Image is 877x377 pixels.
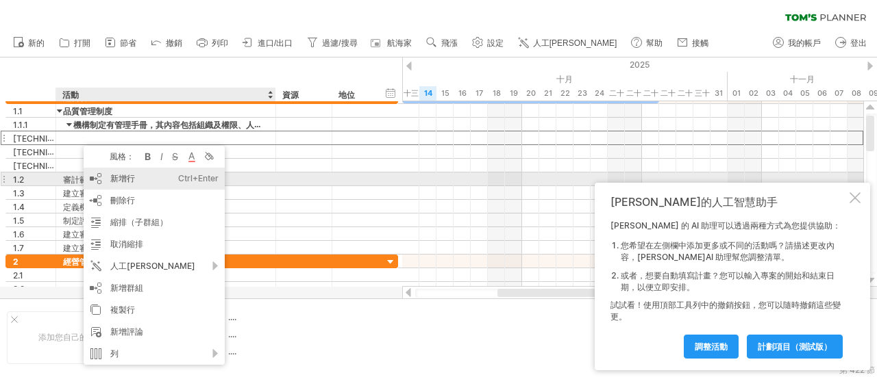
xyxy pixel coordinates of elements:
a: 調整活動 [684,335,739,359]
font: 1.7 [13,243,24,253]
font: 幫助 [646,38,663,48]
font: 2.2 [13,284,25,294]
a: 節省 [101,34,140,52]
font: 節省 [120,38,136,48]
font: 三十 [695,88,710,98]
div: 2025年10月15日星期三 [436,86,454,101]
font: 十月 [556,74,573,84]
font: 1.1.1 [13,120,28,130]
font: [PERSON_NAME] 的 AI 助理可以透過兩種方式為您提供協助： [610,220,841,231]
div: 2025年10月23日星期四 [573,86,591,101]
a: 撤銷 [147,34,186,52]
font: 審計範圍和目標 [63,174,121,185]
div: 2025年11月4日星期二 [779,86,796,101]
a: 航海家 [369,34,416,52]
font: 品質管理制度 [63,106,112,116]
div: 2025年10月16日星期四 [454,86,471,101]
font: 17 [475,88,483,98]
font: 新的 [28,38,45,48]
font: 十一月 [790,74,815,84]
a: 我的帳戶 [769,34,825,52]
font: 14 [424,88,432,98]
font: 新增評論 [110,326,143,337]
font: 打開 [74,38,90,48]
font: 複製行 [110,304,135,315]
font: 二十五 [609,88,624,112]
font: 資源 [282,90,299,100]
font: 試試看！使用頂部工具列中的撤銷按鈕，您可以隨時撤銷這些變更。 [610,300,841,322]
div: 2025年10月20日星期一 [522,86,539,101]
font: 新增行 [110,173,135,183]
font: 二十六 [626,88,641,112]
font: 1.6 [13,229,25,239]
div: 2025年11月8日星期六 [848,86,865,101]
font: 飛漲 [441,38,458,48]
font: 23 [578,88,587,98]
font: 進口/出口 [258,38,293,48]
a: 過濾/搜尋 [304,34,361,52]
font: .... [228,312,236,322]
font: 接觸 [692,38,708,48]
font: 18 [493,88,501,98]
a: 計劃項目（測試版） [747,335,843,359]
a: 列印 [193,34,232,52]
font: 設定 [487,38,504,48]
font: [PERSON_NAME]的人工智慧助手 [610,195,778,209]
font: 二十九 [678,88,693,112]
font: 新增群組 [110,283,143,293]
font: 登出 [850,38,867,48]
font: 1.2 [13,174,24,185]
div: 2025年10月27日星期一 [642,86,659,101]
font: 04 [783,88,793,98]
div: 2025年11月2日星期日 [745,86,762,101]
font: 列 [110,348,119,359]
font: 21 [544,88,552,98]
font: 03 [766,88,776,98]
div: 2025年10月 [197,72,728,86]
div: 2025年10月28日星期二 [659,86,676,101]
font: 添加您自己的徽標 [38,332,104,342]
font: 過濾/搜尋 [322,38,357,48]
font: 二十七 [643,88,658,112]
a: 飛漲 [423,34,462,52]
font: 刪除行 [110,195,135,205]
font: 風格： [110,151,134,161]
font: 01 [732,88,741,98]
font: 19 [510,88,518,98]
font: 建立審計團隊的角色和職責 [63,229,162,239]
font: 定義機構選擇標準 [63,202,129,212]
div: 2025年10月24日星期五 [591,86,608,101]
font: .... [228,346,236,356]
div: 2025年10月31日星期五 [711,86,728,101]
div: 2025年10月22日星期三 [556,86,573,101]
font: 活動 [62,90,79,100]
font: 撤銷 [166,38,182,48]
font: 1.3 [13,188,25,198]
div: 2025年11月6日，星期四 [813,86,830,101]
font: [TECHNICAL_ID] [13,160,79,171]
font: [TECHNICAL_ID] [13,146,79,157]
div: 2025年10月30日，星期四 [693,86,711,101]
font: 您希望在左側欄中添加更多或不同的活動嗎？請描述更改內容，[PERSON_NAME]AI 助理幫您調整清單。 [621,240,835,262]
font: 22 [560,88,570,98]
font: 20 [526,88,536,98]
div: 2025年10月26日星期日 [625,86,642,101]
font: 人工[PERSON_NAME] [533,38,617,48]
div: 2025年11月5日星期三 [796,86,813,101]
font: 2.1 [13,270,23,281]
div: 2025年11月7日，星期五 [830,86,848,101]
font: 建立審計時間表和里程碑 [63,188,153,198]
a: 幫助 [628,34,667,52]
font: 機構制定有管理手冊，其內容包括組織及權限、人員資格及培訓、顧問服務執行程序、文件及記錄管理、顧問服務之管理及審查、顧問服務年度業務報告等事項，並定期檢討，據以執行。 [73,119,748,130]
div: 2025年10月14日星期二 [419,86,436,101]
a: 設定 [469,34,508,52]
font: 十三 [404,88,419,98]
font: 2 [13,257,18,267]
div: 2025年10月13日星期一 [402,86,419,101]
font: 我的帳戶 [788,38,821,48]
div: 2025年10月17日星期五 [471,86,488,101]
div: 2025年10月29日星期三 [676,86,693,101]
font: .... [228,329,236,339]
a: 登出 [832,34,871,52]
font: 1.5 [13,216,24,226]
